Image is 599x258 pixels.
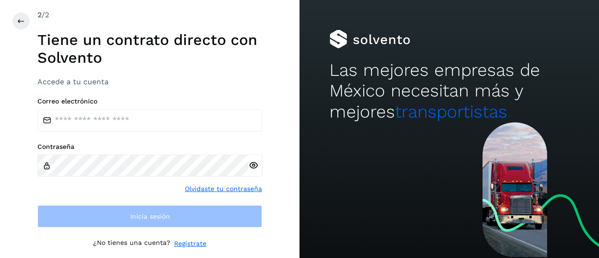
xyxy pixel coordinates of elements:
h3: Accede a tu cuenta [37,77,262,86]
h1: Tiene un contrato directo con Solvento [37,31,262,67]
h2: Las mejores empresas de México necesitan más y mejores [329,60,569,122]
span: transportistas [395,102,507,122]
div: /2 [37,9,262,21]
a: Olvidaste tu contraseña [185,184,262,194]
label: Correo electrónico [37,97,262,105]
span: Inicia sesión [130,213,170,220]
label: Contraseña [37,143,262,151]
p: ¿No tienes una cuenta? [93,239,170,249]
a: Regístrate [174,239,206,249]
button: Inicia sesión [37,205,262,228]
span: 2 [37,10,42,19]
